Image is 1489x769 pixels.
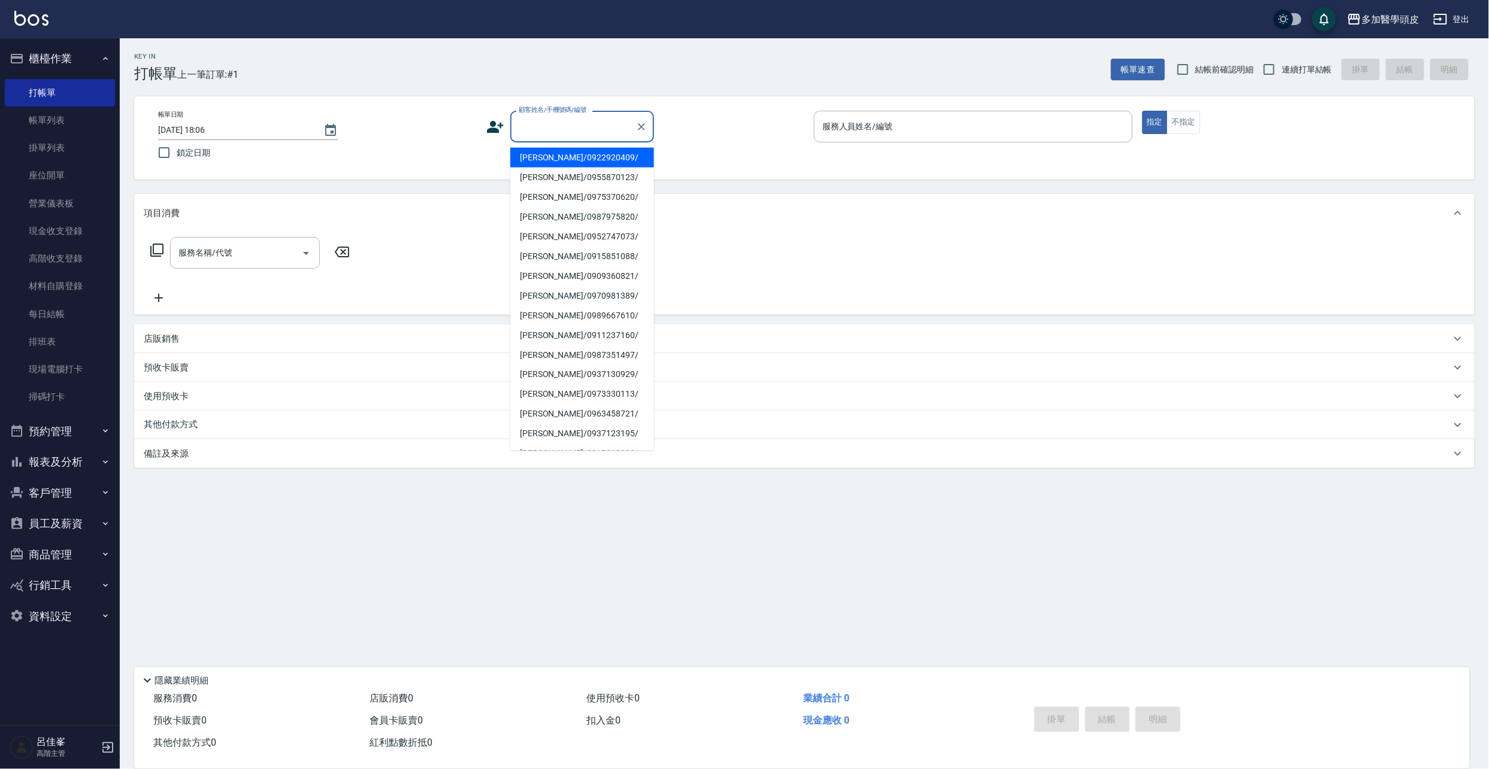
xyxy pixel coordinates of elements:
p: 使用預收卡 [144,390,189,403]
div: 備註及來源 [134,439,1475,468]
span: 服務消費 0 [153,692,197,704]
a: 現金收支登錄 [5,217,115,245]
span: 上一筆訂單:#1 [177,67,239,82]
a: 材料自購登錄 [5,272,115,300]
span: 現金應收 0 [803,715,849,726]
h5: 呂佳峯 [37,736,98,748]
h3: 打帳單 [134,65,177,82]
button: 預約管理 [5,416,115,447]
li: [PERSON_NAME]/0963458721/ [510,405,654,424]
button: 報表及分析 [5,446,115,478]
a: 帳單列表 [5,107,115,134]
a: 座位開單 [5,162,115,189]
a: 掃碼打卡 [5,383,115,411]
p: 隱藏業績明細 [155,674,208,687]
label: 顧客姓名/手機號碼/編號 [519,105,587,114]
span: 鎖定日期 [177,147,210,159]
li: [PERSON_NAME]/0989667610/ [510,306,654,326]
img: Logo [14,11,49,26]
button: Open [296,244,316,263]
a: 打帳單 [5,79,115,107]
input: YYYY/MM/DD hh:mm [158,120,311,140]
button: 櫃檯作業 [5,43,115,74]
a: 掛單列表 [5,134,115,162]
button: 行銷工具 [5,570,115,601]
a: 排班表 [5,328,115,355]
button: save [1312,7,1336,31]
li: [PERSON_NAME]/0909360821/ [510,266,654,286]
label: 帳單日期 [158,110,183,119]
img: Person [10,735,34,759]
li: [PERSON_NAME]/0917068833/ [510,444,654,464]
button: 員工及薪資 [5,508,115,539]
div: 多加醫學頭皮 [1361,12,1419,27]
span: 使用預收卡 0 [586,692,640,704]
span: 連續打單結帳 [1282,63,1332,76]
span: 業績合計 0 [803,692,849,704]
li: [PERSON_NAME]/0987975820/ [510,207,654,227]
button: 客戶管理 [5,478,115,509]
button: 指定 [1142,111,1168,134]
p: 高階主管 [37,748,98,759]
span: 結帳前確認明細 [1196,63,1254,76]
a: 現場電腦打卡 [5,355,115,383]
p: 項目消費 [144,207,180,220]
a: 每日結帳 [5,300,115,328]
li: [PERSON_NAME]/0911237160/ [510,326,654,345]
p: 其他付款方式 [144,418,204,431]
button: 登出 [1429,8,1475,31]
h2: Key In [134,53,177,60]
span: 預收卡販賣 0 [153,715,207,726]
button: 資料設定 [5,601,115,632]
p: 店販銷售 [144,333,180,345]
button: 商品管理 [5,539,115,570]
button: 不指定 [1167,111,1200,134]
a: 營業儀表板 [5,190,115,217]
li: [PERSON_NAME]/0915851088/ [510,247,654,266]
li: [PERSON_NAME]/0937123195/ [510,424,654,444]
span: 扣入金 0 [586,715,621,726]
li: [PERSON_NAME]/0987351497/ [510,345,654,365]
div: 其他付款方式 [134,411,1475,439]
div: 項目消費 [134,194,1475,232]
a: 高階收支登錄 [5,245,115,272]
div: 店販銷售 [134,324,1475,353]
div: 使用預收卡 [134,382,1475,411]
span: 會員卡販賣 0 [370,715,423,726]
li: [PERSON_NAME]/0970981389/ [510,286,654,306]
p: 預收卡販賣 [144,361,189,374]
span: 其他付款方式 0 [153,737,216,748]
button: Clear [633,118,650,135]
li: [PERSON_NAME]/0952747073/ [510,227,654,247]
li: [PERSON_NAME]/0922920409/ [510,148,654,168]
button: 多加醫學頭皮 [1342,7,1424,32]
button: Choose date, selected date is 2025-09-18 [316,116,345,145]
li: [PERSON_NAME]/0975370620/ [510,187,654,207]
li: [PERSON_NAME]/0937130929/ [510,365,654,385]
li: [PERSON_NAME]/0973330113/ [510,385,654,405]
p: 備註及來源 [144,448,189,460]
li: [PERSON_NAME]/0955870123/ [510,168,654,187]
button: 帳單速查 [1111,59,1165,81]
span: 店販消費 0 [370,692,414,704]
span: 紅利點數折抵 0 [370,737,433,748]
div: 預收卡販賣 [134,353,1475,382]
